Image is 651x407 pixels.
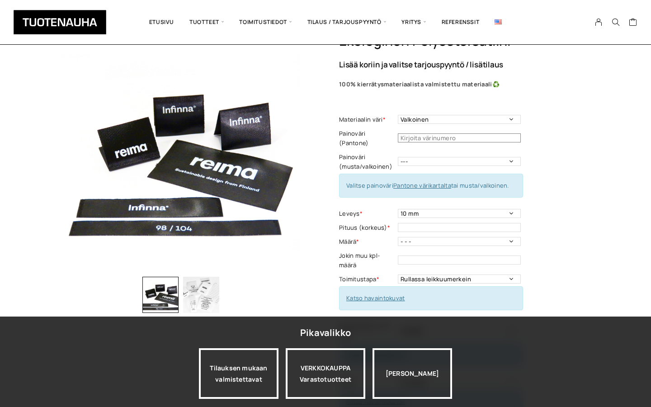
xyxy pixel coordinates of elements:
[183,277,219,313] img: Ekologinen polyestersatiini 2
[339,129,396,148] label: Painoväri (Pantone)
[629,18,637,28] a: Cart
[394,7,434,38] span: Yritys
[339,223,396,232] label: Pituus (korkeus)
[346,294,405,302] a: Katso havaintokuvat
[373,348,452,399] div: [PERSON_NAME]
[339,274,396,284] label: Toimitustapa
[339,115,396,124] label: Materiaalin väri
[398,133,521,142] input: Kirjoita värinumero
[393,181,451,189] a: Pantone värikartalta
[142,7,182,38] a: Etusivu
[339,80,590,89] p: ♻️
[199,348,278,399] a: Tilauksen mukaan valmistettavat
[339,237,396,246] label: Määrä
[434,7,487,38] a: Referenssit
[339,209,396,218] label: Leveys
[182,7,231,38] span: Tuotteet
[590,18,608,26] a: My Account
[339,251,396,270] label: Jokin muu kpl-määrä
[607,18,624,26] button: Search
[339,152,396,171] label: Painoväri (musta/valkoinen)
[339,33,590,49] h1: Ekologinen polyestersatiini
[300,325,351,341] div: Pikavalikko
[286,348,365,399] div: VERKKOKAUPPA Varastotuotteet
[339,80,492,88] b: 100% kierrätysmateriaalista valmistettu materiaali
[339,61,590,68] p: Lisää koriin ja valitse tarjouspyyntö / lisätilaus
[231,7,299,38] span: Toimitustiedot
[61,33,301,272] img: b7c32725-09ce-47bb-a0e3-3e9b7acc3c9a
[300,7,394,38] span: Tilaus / Tarjouspyyntö
[495,19,502,24] img: English
[346,181,509,189] span: Valitse painoväri tai musta/valkoinen.
[14,10,106,34] img: Tuotenauha Oy
[286,348,365,399] a: VERKKOKAUPPAVarastotuotteet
